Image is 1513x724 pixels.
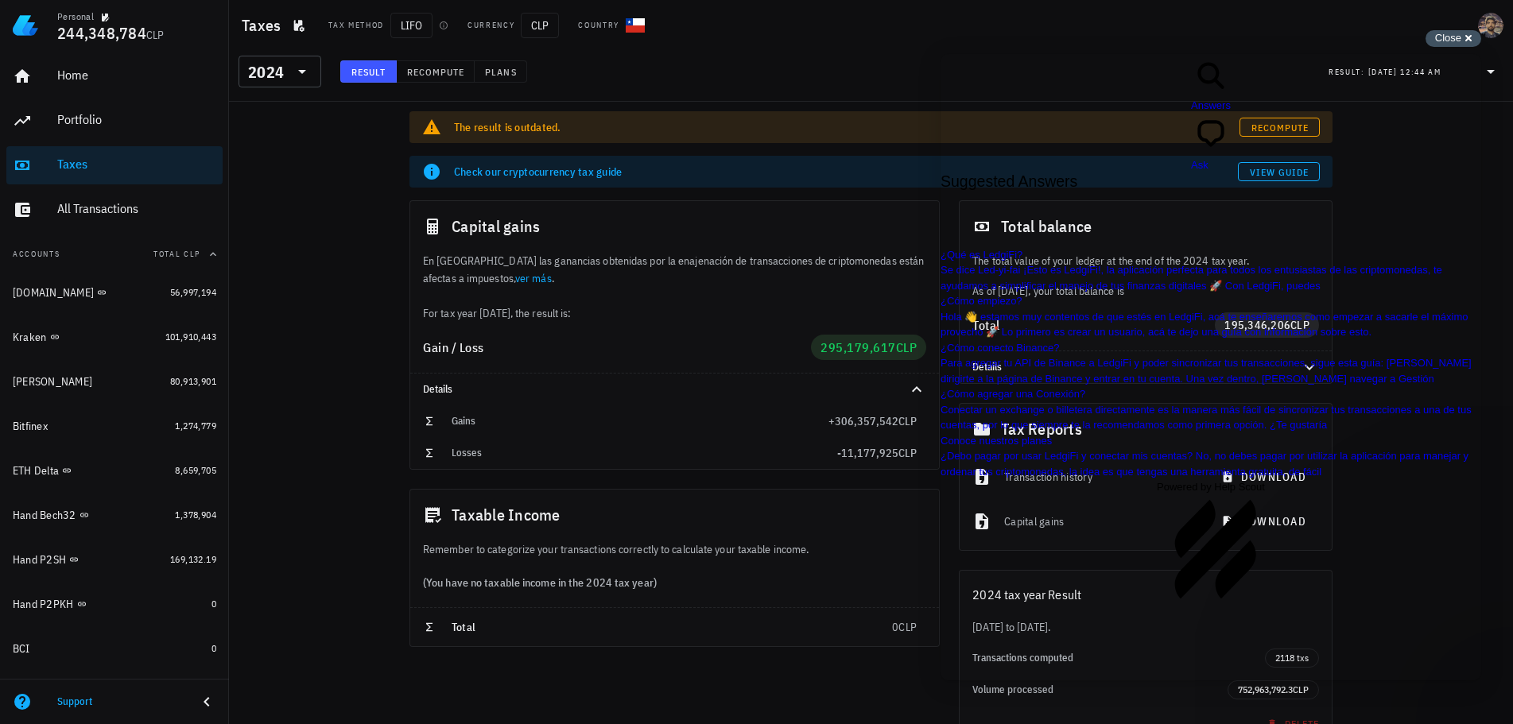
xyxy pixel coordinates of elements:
a: All Transactions [6,191,223,229]
span: 752,963,792.3 [1238,683,1293,695]
div: Details [410,374,939,405]
button: Close [1426,30,1481,47]
span: CLP [898,620,917,634]
div: ETH Delta [13,464,59,478]
span: Close [1435,32,1461,44]
span: +306,357,542 [828,414,898,428]
a: Hand P2PKH 0 [6,585,223,623]
div: (You have no taxable income in the 2024 tax year) [410,558,939,607]
div: Home [57,68,216,83]
span: CLP [898,414,917,428]
a: Kraken 101,910,443 [6,318,223,356]
span: LIFO [390,13,433,38]
div: CL-icon [626,16,645,35]
span: Plans [484,66,516,78]
div: Details [423,383,888,396]
span: 56,997,194 [170,286,216,298]
span: 0 [211,598,216,610]
div: Kraken [13,331,47,344]
a: Bitfinex 1,274,779 [6,407,223,445]
div: Check our cryptocurrency tax guide [454,164,1238,180]
a: Home [6,57,223,95]
div: Country [578,19,619,32]
div: Taxable Income [410,490,939,540]
a: ver más [515,271,552,285]
span: CLP [898,446,917,460]
span: 169,132.19 [170,553,216,565]
div: Volume processed [972,683,1228,696]
span: Gain / Loss [423,339,484,355]
div: Taxes [57,157,216,172]
div: Personal [57,10,94,23]
div: Tax method [328,19,384,32]
span: 0 [211,642,216,654]
span: 1,378,904 [175,509,216,521]
a: Taxes [6,146,223,184]
span: 1,274,779 [175,420,216,432]
div: Capital gains [410,201,939,252]
a: [PERSON_NAME] 80,913,901 [6,362,223,401]
span: Result [351,66,386,78]
button: Recompute [397,60,475,83]
span: -11,177,925 [837,446,898,460]
div: Portfolio [57,112,216,127]
span: 244,348,784 [57,22,146,44]
div: [PERSON_NAME] [13,375,92,389]
div: Hand P2PKH [13,598,74,611]
a: BCI 0 [6,629,223,668]
span: Total CLP [153,249,200,259]
button: Plans [475,60,526,83]
div: En [GEOGRAPHIC_DATA] las ganancias obtenidas por la enajenación de transacciones de criptomonedas... [410,252,939,322]
a: [DOMAIN_NAME] 56,997,194 [6,273,223,312]
h1: Taxes [242,13,287,38]
div: All Transactions [57,201,216,216]
a: Hand P2SH 169,132.19 [6,540,223,579]
div: Hand Bech32 [13,509,76,522]
button: Result [340,60,397,83]
div: Hand P2SH [13,553,66,567]
span: CLP [896,339,917,355]
div: Losses [452,447,837,459]
span: 0 [892,620,898,634]
a: Hand Bech32 1,378,904 [6,496,223,534]
span: 8,659,705 [175,464,216,476]
img: LedgiFi [13,13,38,38]
span: CLP [146,28,165,42]
div: Support [57,695,184,708]
span: CLP [521,13,559,38]
a: ETH Delta 8,659,705 [6,451,223,490]
div: 2024 [248,64,284,80]
div: [DOMAIN_NAME] [13,286,94,300]
div: Bitfinex [13,420,48,433]
span: 101,910,443 [165,331,216,343]
div: Gains [452,415,828,428]
span: 295,179,617 [821,339,896,355]
div: avatar [1478,13,1503,38]
div: Remember to categorize your transactions correctly to calculate your taxable income. [410,540,939,558]
a: Portfolio [6,102,223,140]
iframe: Help Scout Beacon - Live Chat, Contact Form, and Knowledge Base [941,54,1481,680]
div: Currency [467,19,514,32]
div: 2024 [239,56,321,87]
div: The result is outdated. [454,119,1239,135]
span: Recompute [406,66,465,78]
div: BCI [13,642,30,656]
span: CLP [1293,683,1309,695]
span: 80,913,901 [170,375,216,387]
span: Total [452,620,475,634]
button: AccountsTotal CLP [6,235,223,273]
